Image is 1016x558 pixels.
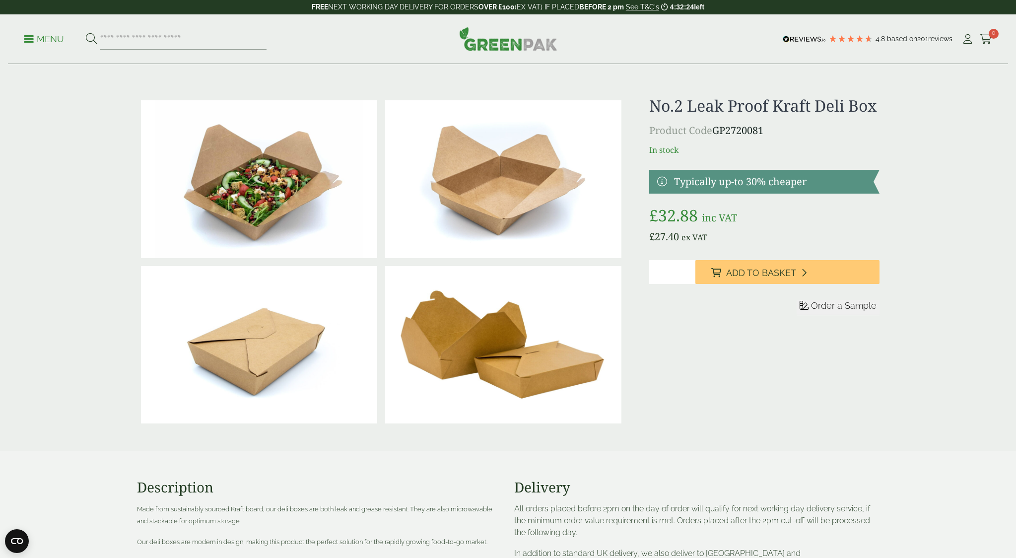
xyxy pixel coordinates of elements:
[24,33,64,43] a: Menu
[828,34,873,43] div: 4.79 Stars
[649,144,879,156] p: In stock
[649,205,658,226] span: £
[649,230,655,243] span: £
[961,34,974,44] i: My Account
[137,538,487,546] span: Our deli boxes are modern in design, making this product the perfect solution for the rapidly gro...
[649,230,679,243] bdi: 27.40
[141,266,377,424] img: Deli Box No2 Closed
[141,100,377,258] img: No 2 Deli Box With Super Salad
[514,503,880,539] p: All orders placed before 2pm on the day of order will qualify for next working day delivery servi...
[797,300,880,315] button: Order a Sample
[626,3,659,11] a: See T&C's
[694,3,704,11] span: left
[385,100,621,258] img: Deli Box No2 Open
[649,96,879,115] h1: No.2 Leak Proof Kraft Deli Box
[989,29,999,39] span: 0
[917,35,928,43] span: 201
[649,124,712,137] span: Product Code
[681,232,707,243] span: ex VAT
[385,266,621,424] img: No.2 Leak Proof Kraft Deli Box Full Case Of 0
[670,3,694,11] span: 4:32:24
[459,27,557,51] img: GreenPak Supplies
[887,35,917,43] span: Based on
[137,505,492,525] span: Made from sustainably sourced Kraft board, our deli boxes are both leak and grease resistant. The...
[514,479,880,496] h3: Delivery
[702,211,737,224] span: inc VAT
[876,35,887,43] span: 4.8
[478,3,515,11] strong: OVER £100
[579,3,624,11] strong: BEFORE 2 pm
[24,33,64,45] p: Menu
[5,529,29,553] button: Open CMP widget
[649,205,698,226] bdi: 32.88
[928,35,952,43] span: reviews
[726,268,796,279] span: Add to Basket
[695,260,880,284] button: Add to Basket
[980,34,992,44] i: Cart
[312,3,328,11] strong: FREE
[137,479,502,496] h3: Description
[649,123,879,138] p: GP2720081
[811,300,877,311] span: Order a Sample
[980,32,992,47] a: 0
[783,36,826,43] img: REVIEWS.io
